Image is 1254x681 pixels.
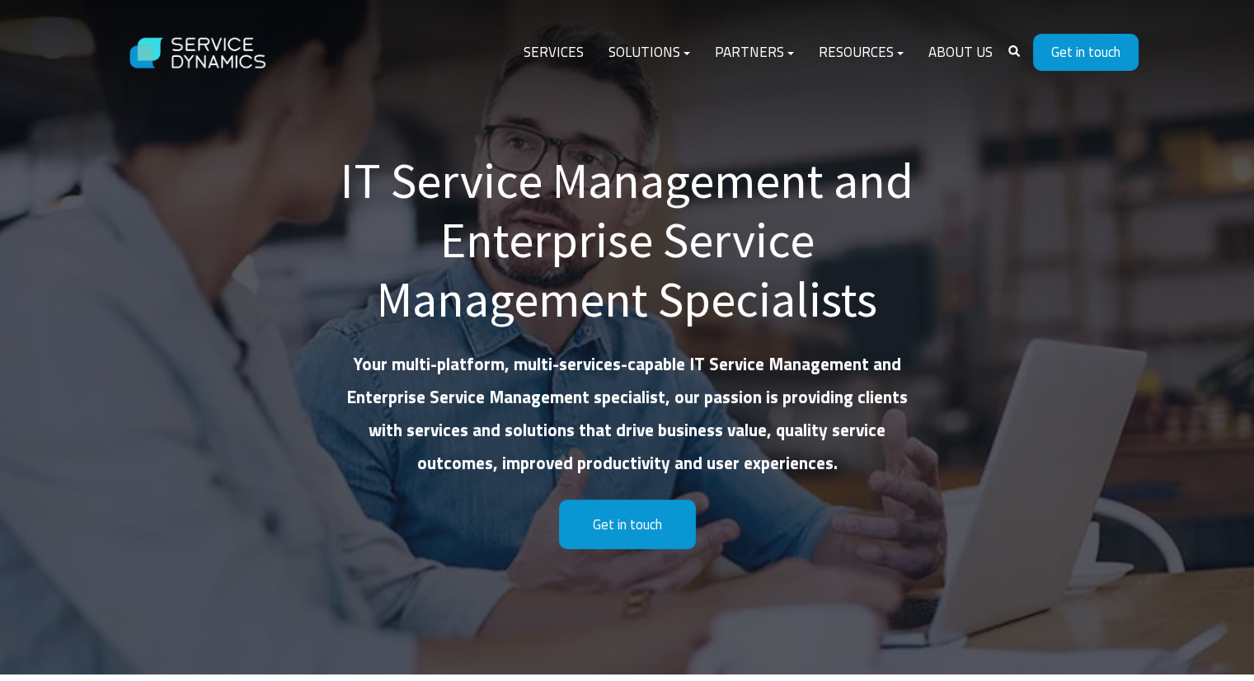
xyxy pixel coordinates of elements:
[916,33,1005,73] a: About Us
[511,33,596,73] a: Services
[1033,34,1139,71] a: Get in touch
[596,33,702,73] a: Solutions
[116,21,281,85] img: Service Dynamics Logo - White
[559,500,696,550] a: Get in touch
[702,33,806,73] a: Partners
[806,33,916,73] a: Resources
[346,350,908,476] strong: Your multi-platform, multi-services-capable IT Service Management and Enterprise Service Manageme...
[511,33,1005,73] div: Navigation Menu
[339,151,916,329] h1: IT Service Management and Enterprise Service Management Specialists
